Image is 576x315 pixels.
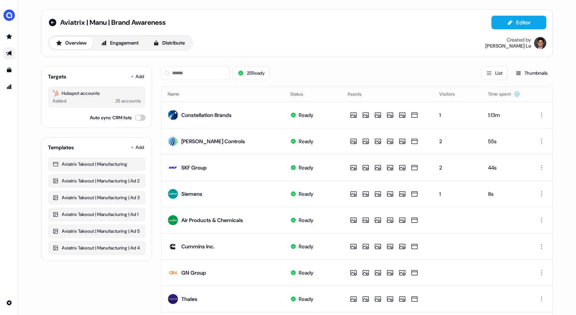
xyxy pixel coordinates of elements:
button: Distribute [147,37,191,49]
div: GN Group [181,269,206,277]
div: Thales [181,295,197,303]
button: Add [129,71,146,82]
div: Aviatrix Takeout | Manufacturing [53,160,141,168]
div: Created by [507,37,531,43]
button: Overview [50,37,93,49]
div: 1 [439,111,476,119]
button: Name [168,87,189,101]
div: 2 [439,164,476,171]
div: Cummins Inc. [181,243,214,250]
div: Aviatrix Takeout | Manufacturing | Ad 5 [53,227,141,235]
img: Hugh [534,37,546,49]
div: Constellation Brands [181,111,232,119]
div: Ready [299,269,314,277]
div: Ready [299,111,314,119]
label: Auto sync CRM lists [90,114,132,122]
div: Ready [299,190,314,198]
div: Air Products & Chemicals [181,216,243,224]
button: 25Ready [233,66,270,80]
div: 55s [488,138,523,145]
div: Aviatrix Takeout | Manufacturing | Ad 3 [53,194,141,201]
button: Visitors [439,87,464,101]
a: Go to integrations [3,297,15,309]
div: Ready [299,216,314,224]
div: 1:13m [488,111,523,119]
button: List [481,66,507,80]
button: Add [129,142,146,153]
button: Engagement [94,37,145,49]
th: Assets [341,86,433,102]
button: Time spent [488,87,520,101]
button: Editor [491,16,546,29]
a: Go to outbound experience [3,47,15,59]
div: Hubspot accounts [53,90,141,97]
button: Thumbnails [510,66,553,80]
button: Status [290,87,312,101]
div: Added [53,97,66,105]
div: [PERSON_NAME] Le [485,43,531,49]
span: Aviatrix | Manu | Brand Awareness [60,18,166,27]
div: Aviatrix Takeout | Manufacturing | Ad 2 [53,177,141,185]
div: Aviatrix Takeout | Manufacturing | Ad 4 [53,244,141,252]
div: 44s [488,164,523,171]
div: Templates [48,144,74,151]
div: Ready [299,243,314,250]
a: Go to attribution [3,81,15,93]
div: Aviatrix Takeout | Manufacturing | Ad 1 [53,211,141,218]
div: 1 [439,190,476,198]
a: Go to prospects [3,30,15,43]
div: Ready [299,295,314,303]
div: 2 [439,138,476,145]
div: Siemens [181,190,202,198]
div: [PERSON_NAME] Controls [181,138,245,145]
a: Go to templates [3,64,15,76]
div: 25 accounts [115,97,141,105]
div: Ready [299,164,314,171]
div: Targets [48,73,66,80]
div: 8s [488,190,523,198]
div: Ready [299,138,314,145]
a: Editor [491,19,546,27]
div: SKF Group [181,164,207,171]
